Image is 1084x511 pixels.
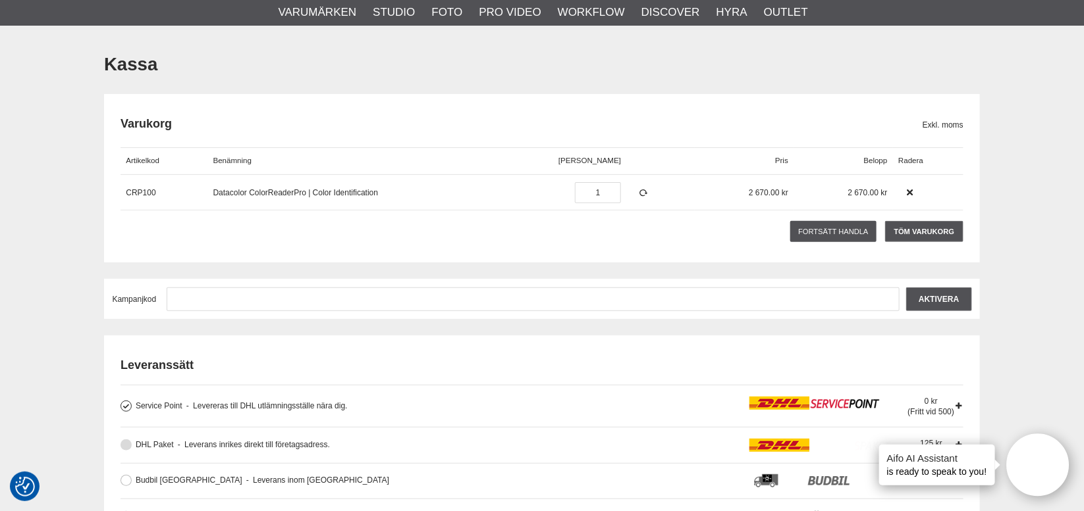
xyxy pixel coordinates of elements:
[373,4,415,21] a: Studio
[113,295,157,304] span: Kampanjkod
[749,188,780,197] span: 2 670.00
[749,397,892,410] img: icon_dhlservicepoint_logo.png
[136,401,182,410] span: Service Point
[136,440,174,449] span: DHL Paket
[898,157,923,164] span: Radera
[887,451,987,465] h4: Aifo AI Assistant
[121,116,923,132] h2: Varukorg
[925,397,938,406] span: 0
[749,439,892,452] img: icon_dhl.png
[186,401,348,410] span: Levereras till DHL utlämningsställe nära dig.
[764,4,808,21] a: Outlet
[558,4,625,21] a: Workflow
[749,474,892,487] img: icon_budbil_logo.png
[558,157,621,164] span: [PERSON_NAME]
[15,475,35,499] button: Samtyckesinställningar
[879,445,995,485] div: is ready to speak to you!
[178,440,330,449] span: Leverans inrikes direkt till företagsadress.
[790,221,877,242] a: Fortsätt handla
[126,157,159,164] span: Artikelkod
[717,4,747,21] a: Hyra
[15,477,35,497] img: Revisit consent button
[921,439,942,448] span: 125
[246,475,389,485] span: Leverans inom [GEOGRAPHIC_DATA]
[126,188,155,197] a: CRP100
[104,52,980,78] h1: Kassa
[906,287,971,311] input: Aktivera
[864,157,888,164] span: Belopp
[213,157,252,164] span: Benämning
[279,4,357,21] a: Varumärken
[775,157,788,164] span: Pris
[923,119,963,131] span: Exkl. moms
[885,221,963,242] a: Töm varukorg
[213,188,379,197] a: Datacolor ColorReaderPro | Color Identification
[431,4,462,21] a: Foto
[136,475,242,485] span: Budbil [GEOGRAPHIC_DATA]
[908,407,955,416] span: (Fritt vid 500)
[848,188,879,197] span: 2 670.00
[121,357,963,374] h2: Leveranssätt
[479,4,541,21] a: Pro Video
[641,4,700,21] a: Discover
